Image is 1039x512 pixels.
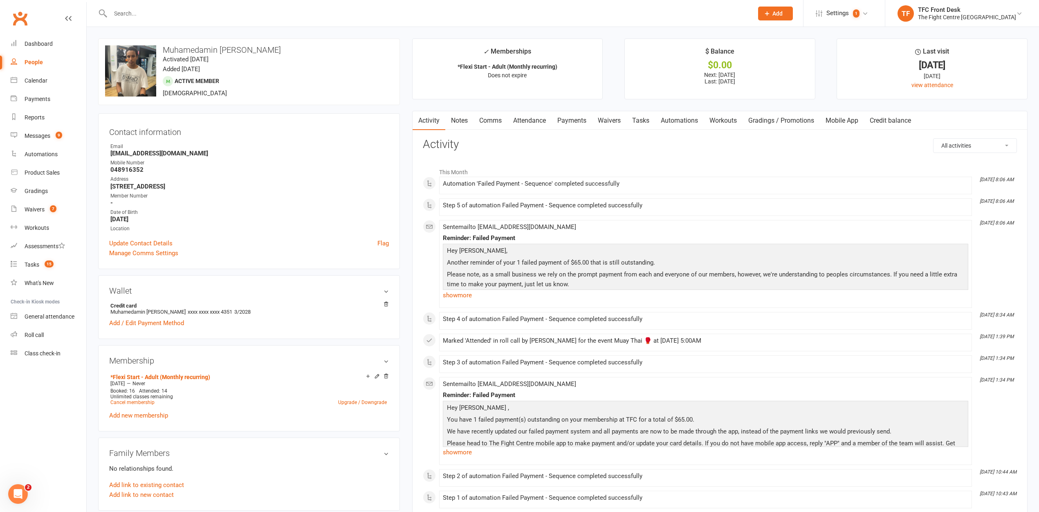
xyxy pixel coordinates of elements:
[423,138,1017,151] h3: Activity
[445,111,473,130] a: Notes
[443,494,968,501] div: Step 1 of automation Failed Payment - Sequence completed successfully
[25,151,58,157] div: Automations
[911,82,953,88] a: view attendance
[110,400,155,405] a: Cancel membership
[25,280,54,286] div: What's New
[109,248,178,258] a: Manage Comms Settings
[11,127,86,145] a: Messages 9
[109,464,389,474] p: No relationships found.
[507,111,552,130] a: Attendance
[25,261,39,268] div: Tasks
[705,46,734,61] div: $ Balance
[443,235,968,242] div: Reminder: Failed Payment
[413,111,445,130] a: Activity
[110,225,389,233] div: Location
[10,8,30,29] a: Clubworx
[898,5,914,22] div: TF
[443,473,968,480] div: Step 2 of automation Failed Payment - Sequence completed successfully
[443,380,576,388] span: Sent email to [EMAIL_ADDRESS][DOMAIN_NAME]
[188,309,232,315] span: xxxx xxxx xxxx 4351
[445,427,966,438] p: We have recently updated our failed payment system and all payments are now to be made through th...
[443,359,968,366] div: Step 3 of automation Failed Payment - Sequence completed successfully
[980,177,1014,182] i: [DATE] 8:06 AM
[826,4,849,22] span: Settings
[11,237,86,256] a: Assessments
[234,309,251,315] span: 3/2028
[11,308,86,326] a: General attendance kiosk mode
[980,312,1014,318] i: [DATE] 8:34 AM
[110,381,125,386] span: [DATE]
[488,72,527,79] span: Does not expire
[853,9,859,18] span: 1
[109,318,184,328] a: Add / Edit Payment Method
[11,256,86,274] a: Tasks 15
[864,111,917,130] a: Credit balance
[25,313,74,320] div: General attendance
[445,415,966,427] p: You have 1 failed payment(s) outstanding on your membership at TFC for a total of $65.00.
[132,381,145,386] span: Never
[915,46,949,61] div: Last visit
[25,243,65,249] div: Assessments
[110,394,173,400] span: Unlimited classes remaining
[163,90,227,97] span: [DEMOGRAPHIC_DATA]
[844,72,1020,81] div: [DATE]
[56,132,62,139] span: 9
[110,183,389,190] strong: [STREET_ADDRESS]
[11,164,86,182] a: Product Sales
[110,192,389,200] div: Member Number
[980,334,1014,339] i: [DATE] 1:39 PM
[443,202,968,209] div: Step 5 of automation Failed Payment - Sequence completed successfully
[743,111,820,130] a: Gradings / Promotions
[139,388,167,394] span: Attended: 14
[445,403,966,415] p: Hey [PERSON_NAME] ,
[443,316,968,323] div: Step 4 of automation Failed Payment - Sequence completed successfully
[25,40,53,47] div: Dashboard
[844,61,1020,70] div: [DATE]
[50,205,56,212] span: 7
[11,182,86,200] a: Gradings
[109,449,389,458] h3: Family Members
[110,374,210,380] a: *Flexi Start - Adult (Monthly recurring)
[552,111,592,130] a: Payments
[105,45,156,97] img: image1757059950.png
[626,111,655,130] a: Tasks
[980,491,1017,496] i: [DATE] 10:43 AM
[632,61,808,70] div: $0.00
[11,326,86,344] a: Roll call
[820,111,864,130] a: Mobile App
[443,447,968,458] a: show more
[11,90,86,108] a: Payments
[11,274,86,292] a: What's New
[980,377,1014,383] i: [DATE] 1:34 PM
[109,124,389,137] h3: Contact information
[443,290,968,301] a: show more
[109,286,389,295] h3: Wallet
[11,53,86,72] a: People
[108,8,747,19] input: Search...
[108,380,389,387] div: —
[458,63,557,70] strong: *Flexi Start - Adult (Monthly recurring)
[473,111,507,130] a: Comms
[445,246,966,258] p: Hey [PERSON_NAME],
[592,111,626,130] a: Waivers
[105,45,393,54] h3: Muhamedamin [PERSON_NAME]
[25,188,48,194] div: Gradings
[980,355,1014,361] i: [DATE] 1:34 PM
[445,269,966,291] p: Please note, as a small business we rely on the prompt payment from each and everyone of our memb...
[163,65,200,73] time: Added [DATE]
[423,164,1017,177] li: This Month
[8,484,28,504] iframe: Intercom live chat
[11,72,86,90] a: Calendar
[25,206,45,213] div: Waivers
[11,200,86,219] a: Waivers 7
[25,96,50,102] div: Payments
[918,13,1016,21] div: The Fight Centre [GEOGRAPHIC_DATA]
[110,209,389,216] div: Date of Birth
[110,388,135,394] span: Booked: 16
[109,238,173,248] a: Update Contact Details
[175,78,219,84] span: Active member
[655,111,704,130] a: Automations
[110,175,389,183] div: Address
[110,150,389,157] strong: [EMAIL_ADDRESS][DOMAIN_NAME]
[11,344,86,363] a: Class kiosk mode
